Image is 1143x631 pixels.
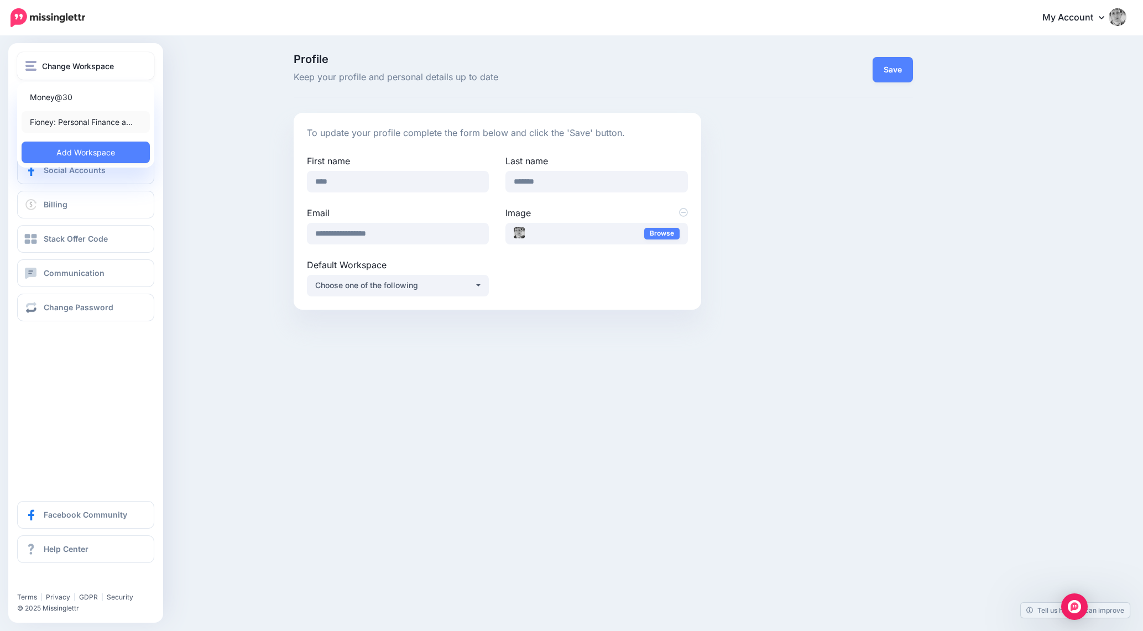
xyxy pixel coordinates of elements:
a: Communication [17,259,154,287]
span: | [74,593,76,601]
span: Help Center [44,544,88,554]
span: | [101,593,103,601]
a: GDPR [79,593,98,601]
a: Change Password [17,294,154,321]
button: Save [873,57,913,82]
a: Stack Offer Code [17,225,154,253]
div: Choose one of the following [315,279,474,292]
label: First name [307,154,489,168]
img: Kyle_Burbank_thumb.jpeg [514,227,525,238]
span: Keep your profile and personal details up to date [294,70,701,85]
img: Missinglettr [11,8,85,27]
a: Social Accounts [17,157,154,184]
a: Terms [17,593,37,601]
a: Facebook Community [17,501,154,529]
button: Choose one of the following [307,275,489,296]
span: Facebook Community [44,510,127,519]
a: Security [107,593,133,601]
div: Open Intercom Messenger [1061,593,1088,620]
span: Social Accounts [44,165,106,175]
a: Privacy [46,593,70,601]
span: | [40,593,43,601]
span: Profile [294,54,701,65]
span: Change Password [44,303,113,312]
a: My Account [1031,4,1126,32]
button: Change Workspace [17,52,154,80]
li: © 2025 Missinglettr [17,603,163,614]
a: Help Center [17,535,154,563]
label: Email [307,206,489,220]
a: Fioney: Personal Finance a… [22,111,150,133]
label: Default Workspace [307,258,489,272]
span: Change Workspace [42,60,114,72]
a: Add Workspace [22,142,150,163]
a: Money@30 [22,86,150,108]
a: Billing [17,191,154,218]
span: Billing [44,200,67,209]
a: Browse [644,228,680,239]
a: Tell us how we can improve [1021,603,1130,618]
iframe: Twitter Follow Button [17,577,103,588]
label: Last name [505,154,687,168]
p: To update your profile complete the form below and click the 'Save' button. [307,126,688,140]
img: menu.png [25,61,36,71]
label: Image [505,206,687,220]
span: Stack Offer Code [44,234,108,243]
span: Communication [44,268,105,278]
